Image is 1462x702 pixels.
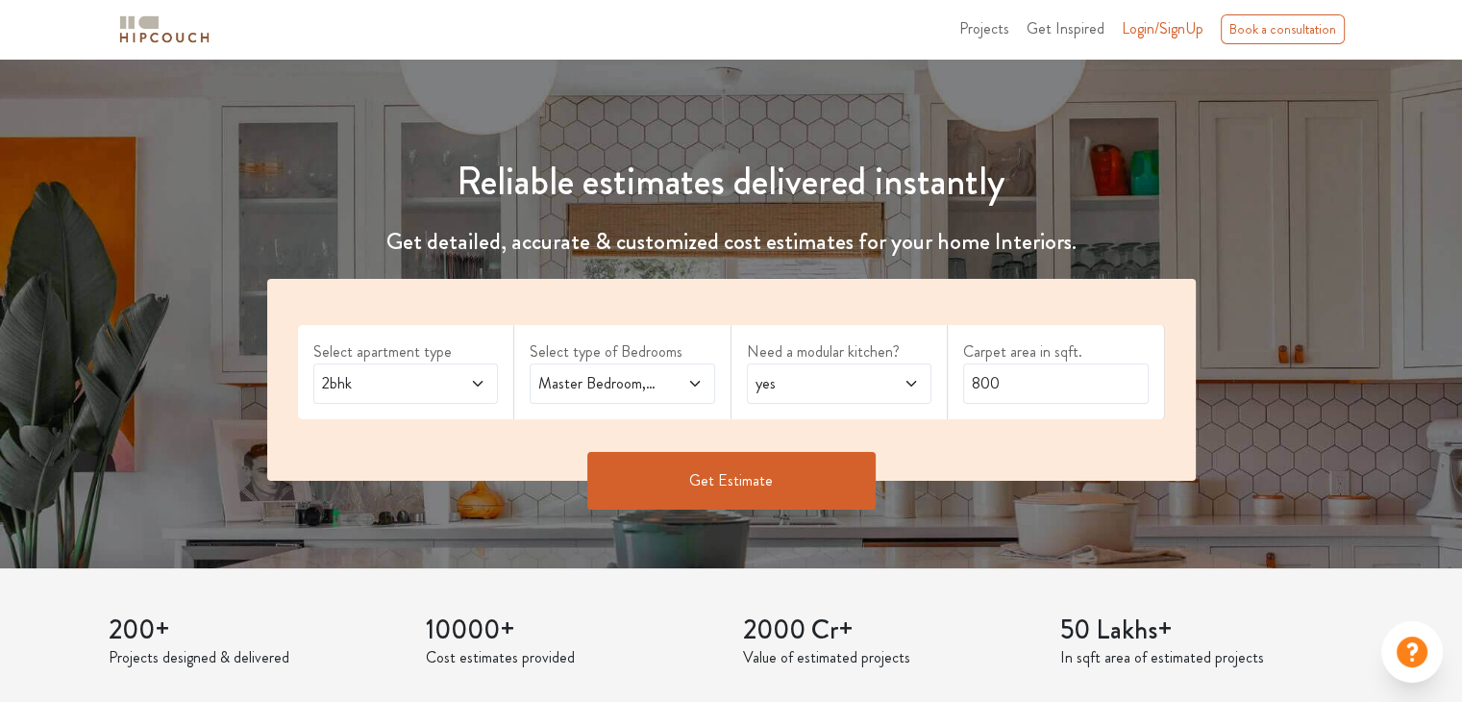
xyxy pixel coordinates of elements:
[256,159,1207,205] h1: Reliable estimates delivered instantly
[116,8,212,51] span: logo-horizontal.svg
[116,13,212,46] img: logo-horizontal.svg
[959,17,1009,39] span: Projects
[743,614,1037,647] h3: 2000 Cr+
[426,646,720,669] p: Cost estimates provided
[747,340,932,364] label: Need a modular kitchen?
[1060,614,1354,647] h3: 50 Lakhs+
[1060,646,1354,669] p: In sqft area of estimated projects
[1027,17,1104,39] span: Get Inspired
[530,340,715,364] label: Select type of Bedrooms
[534,372,660,395] span: Master Bedroom,Parents
[1221,14,1345,44] div: Book a consultation
[743,646,1037,669] p: Value of estimated projects
[587,452,876,510] button: Get Estimate
[963,340,1149,364] label: Carpet area in sqft.
[109,646,403,669] p: Projects designed & delivered
[752,372,878,395] span: yes
[426,614,720,647] h3: 10000+
[1122,17,1203,39] span: Login/SignUp
[318,372,444,395] span: 2bhk
[963,364,1149,404] input: Enter area sqft
[109,614,403,647] h3: 200+
[256,228,1207,256] h4: Get detailed, accurate & customized cost estimates for your home Interiors.
[313,340,499,364] label: Select apartment type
